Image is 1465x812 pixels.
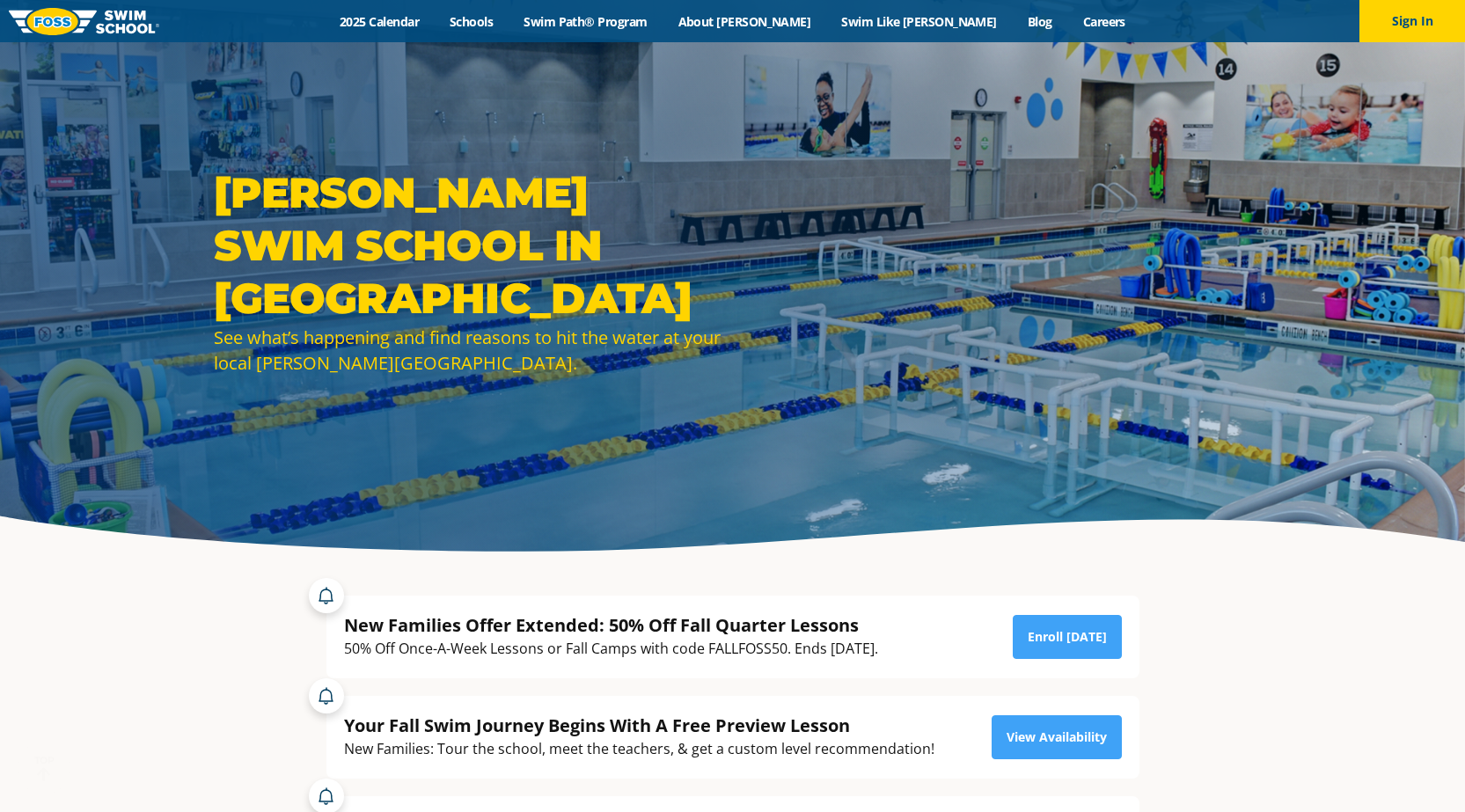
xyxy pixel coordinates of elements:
img: FOSS Swim School Logo [9,8,159,35]
div: 50% Off Once-A-Week Lessons or Fall Camps with code FALLFOSS50. Ends [DATE]. [344,637,878,661]
a: Careers [1067,13,1140,30]
div: New Families: Tour the school, meet the teachers, & get a custom level recommendation! [344,737,934,761]
a: Blog [1012,13,1067,30]
a: Swim Path® Program [509,13,663,30]
a: Enroll [DATE] [1013,615,1122,659]
a: View Availability [992,715,1122,759]
div: See what’s happening and find reasons to hit the water at your local [PERSON_NAME][GEOGRAPHIC_DATA]. [214,325,724,376]
h1: [PERSON_NAME] Swim School in [GEOGRAPHIC_DATA] [214,166,724,325]
a: Schools [435,13,509,30]
a: About [PERSON_NAME] [663,13,826,30]
a: 2025 Calendar [325,13,435,30]
div: TOP [34,755,55,782]
div: New Families Offer Extended: 50% Off Fall Quarter Lessons [344,613,878,637]
div: Your Fall Swim Journey Begins With A Free Preview Lesson [344,713,934,737]
a: Swim Like [PERSON_NAME] [826,13,1013,30]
